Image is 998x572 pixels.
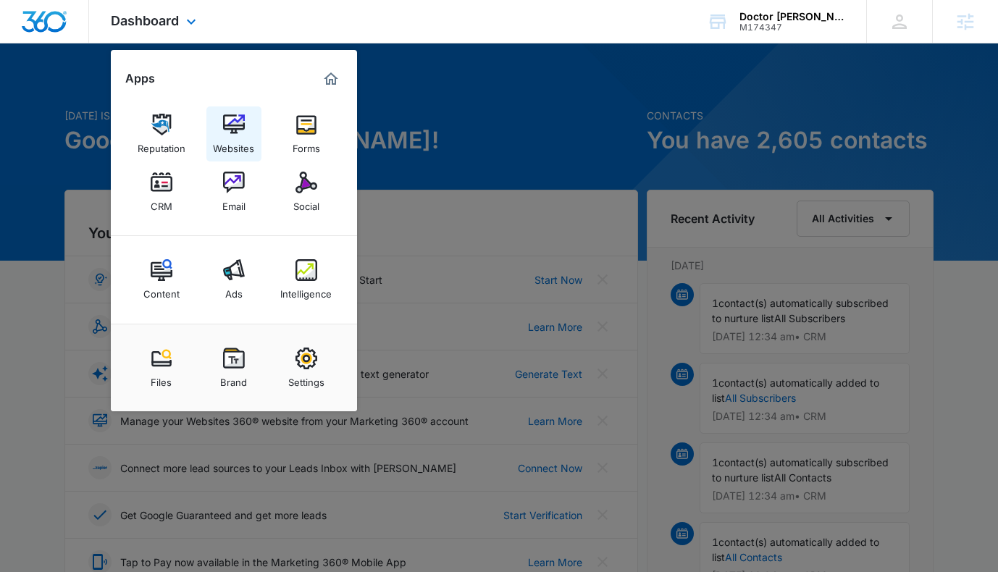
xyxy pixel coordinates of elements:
[293,135,320,154] div: Forms
[739,11,845,22] div: account name
[134,252,189,307] a: Content
[134,106,189,161] a: Reputation
[111,13,179,28] span: Dashboard
[134,340,189,395] a: Files
[151,193,172,212] div: CRM
[206,106,261,161] a: Websites
[206,164,261,219] a: Email
[279,164,334,219] a: Social
[280,281,332,300] div: Intelligence
[319,67,343,91] a: Marketing 360® Dashboard
[225,281,243,300] div: Ads
[151,369,172,388] div: Files
[143,281,180,300] div: Content
[125,72,155,85] h2: Apps
[279,106,334,161] a: Forms
[279,340,334,395] a: Settings
[213,135,254,154] div: Websites
[739,22,845,33] div: account id
[279,252,334,307] a: Intelligence
[293,193,319,212] div: Social
[206,252,261,307] a: Ads
[206,340,261,395] a: Brand
[288,369,324,388] div: Settings
[220,369,247,388] div: Brand
[134,164,189,219] a: CRM
[222,193,246,212] div: Email
[138,135,185,154] div: Reputation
